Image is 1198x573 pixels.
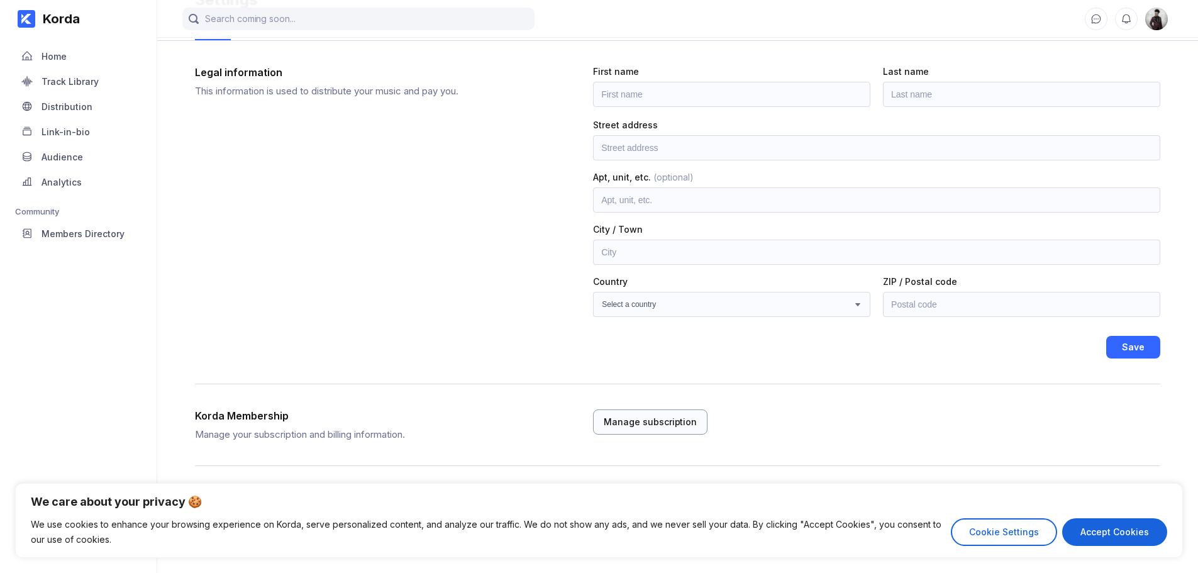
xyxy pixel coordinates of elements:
[883,82,1160,107] input: Last name
[42,152,83,162] div: Audience
[42,126,90,137] div: Link-in-bio
[593,66,870,77] div: First name
[593,187,1160,213] input: Apt, unit, etc.
[651,172,694,182] span: (optional)
[15,69,141,94] a: Track Library
[195,85,573,97] div: This information is used to distribute your music and pay you.
[1145,8,1168,30] div: Daviyon Daniels
[15,206,141,216] div: Community
[593,120,1160,130] div: Street address
[195,409,567,422] div: Korda Membership
[42,76,99,87] div: Track Library
[15,120,141,145] a: Link-in-bio
[593,224,1160,235] div: City / Town
[42,101,92,112] div: Distribution
[35,11,80,26] div: Korda
[1122,341,1145,353] div: Save
[42,51,67,62] div: Home
[593,172,1160,182] div: Apt, unit, etc.
[593,276,870,287] div: Country
[1062,518,1167,546] button: Accept Cookies
[1106,336,1160,359] button: Save
[883,66,1160,77] div: Last name
[15,94,141,120] a: Distribution
[42,177,82,187] div: Analytics
[951,518,1057,546] button: Cookie Settings
[182,8,535,30] input: Search coming soon...
[31,494,1167,509] p: We care about your privacy 🍪
[31,517,941,547] p: We use cookies to enhance your browsing experience on Korda, serve personalized content, and anal...
[883,292,1160,317] input: Postal code
[883,276,1160,287] div: ZIP / Postal code
[15,145,141,170] a: Audience
[593,135,1160,160] input: Street address
[15,44,141,69] a: Home
[15,221,141,247] a: Members Directory
[593,240,1160,265] input: City
[15,170,141,195] a: Analytics
[1145,8,1168,30] img: ab6761610000e5eb67db22790944bcf6da34cbfc
[42,228,125,239] div: Members Directory
[604,416,697,428] div: Manage subscription
[593,409,707,435] button: Manage subscription
[593,82,870,107] input: First name
[195,66,567,79] div: Legal information
[195,428,573,440] div: Manage your subscription and billing information.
